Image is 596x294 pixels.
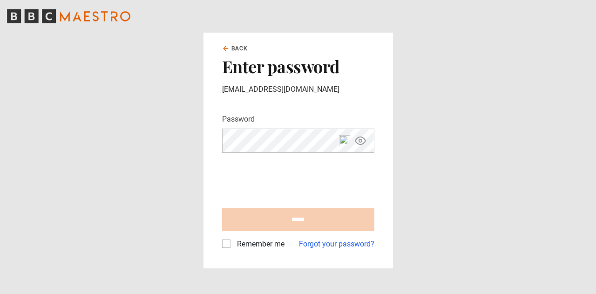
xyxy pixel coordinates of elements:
[7,9,130,23] svg: BBC Maestro
[222,56,374,76] h2: Enter password
[222,114,255,125] label: Password
[339,135,350,146] img: npw-badge-icon-locked.svg
[233,239,284,250] label: Remember me
[299,239,374,250] a: Forgot your password?
[222,160,364,197] iframe: reCAPTCHA
[231,44,248,53] span: Back
[222,84,374,95] p: [EMAIL_ADDRESS][DOMAIN_NAME]
[222,44,248,53] a: Back
[352,133,368,149] button: Show password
